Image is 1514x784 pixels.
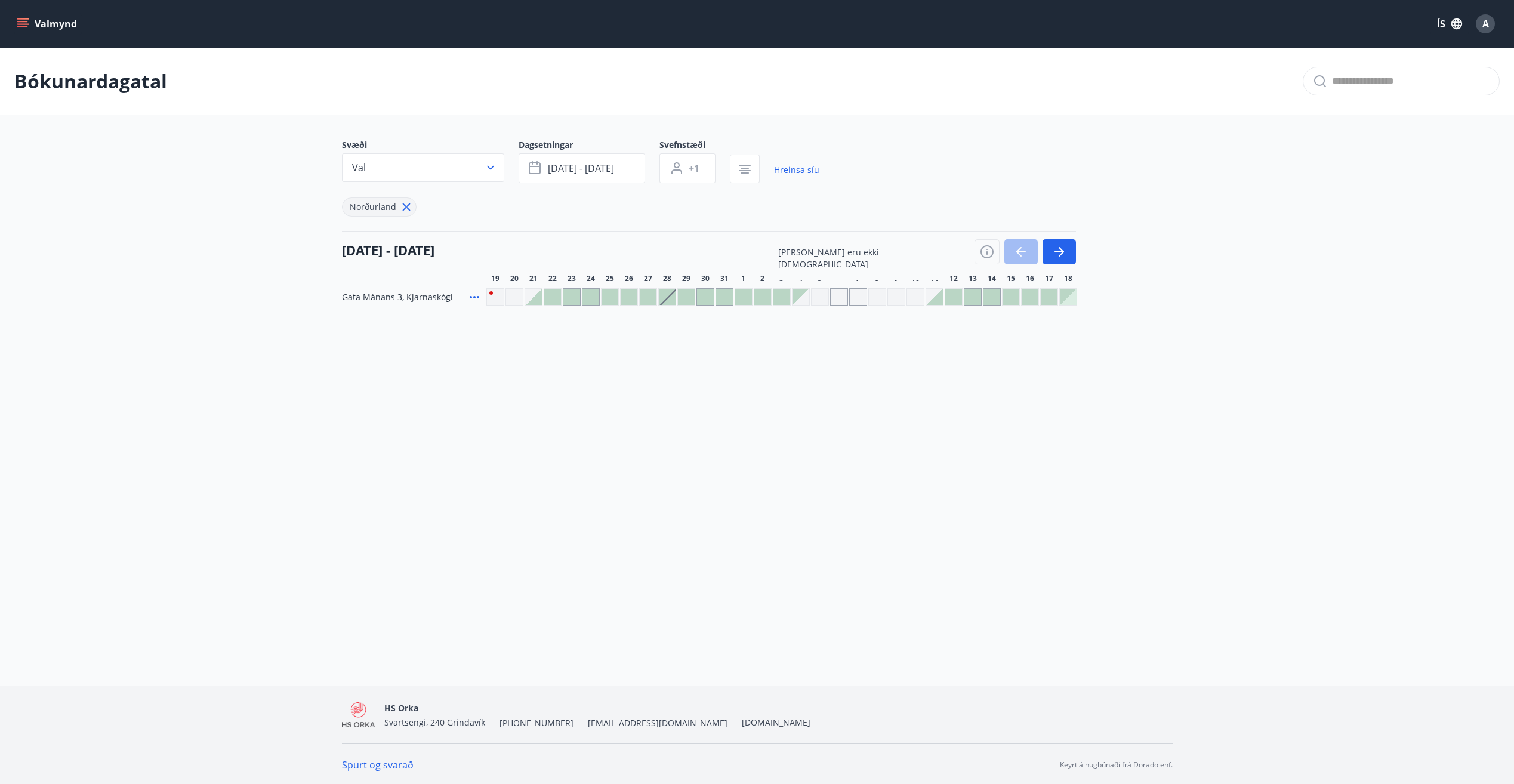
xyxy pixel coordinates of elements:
span: 15 [1007,274,1015,283]
span: Svartsengi, 240 Grindavík [384,717,485,728]
button: [DATE] - [DATE] [519,153,645,183]
span: 27 [644,274,652,283]
p: Bókunardagatal [14,68,167,94]
span: [EMAIL_ADDRESS][DOMAIN_NAME] [588,717,727,729]
div: Gráir dagar eru ekki bókanlegir [486,288,504,306]
span: Val [352,161,366,174]
span: [DATE] - [DATE] [548,162,614,175]
span: 26 [625,274,633,283]
button: ÍS [1430,13,1469,35]
span: 30 [701,274,710,283]
span: Gata Mánans 3, Kjarnaskógi [342,291,453,303]
div: Gráir dagar eru ekki bókanlegir [849,288,867,306]
span: HS Orka [384,702,418,714]
span: Dagsetningar [519,139,659,153]
h4: [DATE] - [DATE] [342,241,434,259]
span: 16 [1026,274,1034,283]
span: 14 [988,274,996,283]
div: Gráir dagar eru ekki bókanlegir [811,288,829,306]
span: 25 [606,274,614,283]
div: Gráir dagar eru ekki bókanlegir [830,288,848,306]
div: Gráir dagar eru ekki bókanlegir [906,288,924,306]
span: [PHONE_NUMBER] [499,717,573,729]
span: 28 [663,274,671,283]
span: 21 [529,274,538,283]
a: Hreinsa síu [774,157,819,183]
span: 19 [491,274,499,283]
p: Keyrt á hugbúnaði frá Dorado ehf. [1060,760,1173,770]
span: 29 [682,274,690,283]
div: Gráir dagar eru ekki bókanlegir [792,288,810,306]
span: 31 [720,274,729,283]
span: Svæði [342,139,519,153]
div: Gráir dagar eru ekki bókanlegir [887,288,905,306]
span: A [1482,17,1489,30]
button: menu [14,13,82,35]
span: 1 [741,274,745,283]
span: +1 [689,162,699,175]
a: Spurt og svarað [342,758,414,771]
div: Gráir dagar eru ekki bókanlegir [868,288,886,306]
span: 2 [760,274,764,283]
button: +1 [659,153,716,183]
div: Gráir dagar eru ekki bókanlegir [505,288,523,306]
a: [DOMAIN_NAME] [742,717,810,728]
span: 24 [587,274,595,283]
span: 17 [1045,274,1053,283]
div: Norðurland [342,197,417,217]
span: Norðurland [350,201,396,212]
button: A [1471,10,1500,38]
span: 13 [969,274,977,283]
span: Svefnstæði [659,139,730,153]
span: 20 [510,274,519,283]
span: 22 [548,274,557,283]
span: 23 [568,274,576,283]
div: [PERSON_NAME] eru ekki [DEMOGRAPHIC_DATA] [769,237,948,280]
span: 12 [949,274,958,283]
button: Val [342,153,504,182]
img: 4KEE8UqMSwrAKrdyHDgoo3yWdiux5j3SefYx3pqm.png [342,702,375,728]
span: 18 [1064,274,1072,283]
